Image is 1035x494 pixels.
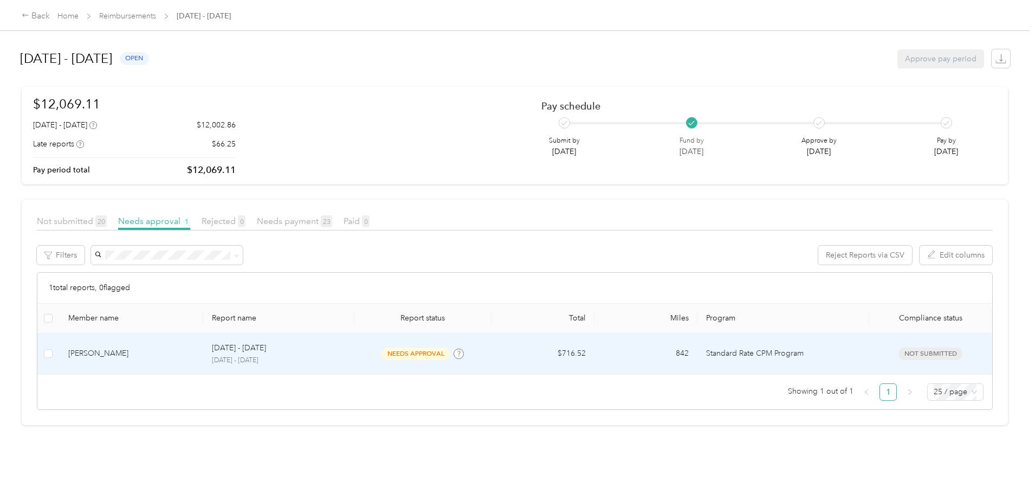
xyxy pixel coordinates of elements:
span: 0 [238,215,245,227]
button: Filters [37,246,85,265]
p: [DATE] - [DATE] [212,356,345,365]
span: 1 [183,215,190,227]
li: Previous Page [858,383,875,401]
a: 1 [880,384,896,400]
span: Report status [363,313,483,323]
span: 20 [95,215,107,227]
p: [DATE] [934,146,958,157]
td: 842 [594,333,697,375]
div: Page Size [927,383,984,401]
div: Late reports [33,138,84,150]
span: Paid [344,216,370,226]
button: left [858,383,875,401]
button: Reject Reports via CSV [818,246,912,265]
p: [DATE] [801,146,837,157]
span: 25 / page [934,384,977,400]
span: Rejected [202,216,245,226]
span: Needs payment [257,216,332,226]
p: $12,069.11 [187,163,236,177]
div: Miles [603,313,689,323]
span: 23 [321,215,332,227]
span: Showing 1 out of 1 [788,383,853,400]
p: Approve by [801,136,837,146]
p: Pay period total [33,164,90,176]
span: [DATE] - [DATE] [177,10,231,22]
th: Report name [203,304,354,333]
div: Total [500,313,586,323]
th: Program [697,304,869,333]
div: Member name [68,313,195,323]
a: Reimbursements [99,11,156,21]
p: $66.25 [212,138,236,150]
span: needs approval [381,348,450,360]
a: Home [57,11,79,21]
li: Next Page [901,383,918,401]
p: [DATE] - [DATE] [212,342,266,354]
p: Fund by [680,136,704,146]
h2: Pay schedule [541,100,978,112]
p: $12,002.86 [197,119,236,131]
button: right [901,383,918,401]
p: [DATE] [549,146,580,157]
p: [DATE] [680,146,704,157]
li: 1 [879,383,897,401]
h1: [DATE] - [DATE] [20,46,112,72]
button: Edit columns [920,246,992,265]
div: Back [22,10,50,23]
span: Not submitted [898,348,962,360]
th: Member name [60,304,204,333]
p: Standard Rate CPM Program [706,348,860,360]
span: Not submitted [37,216,107,226]
span: Compliance status [877,313,984,323]
span: 0 [362,215,370,227]
span: open [120,52,149,65]
h1: $12,069.11 [33,94,236,113]
div: [PERSON_NAME] [68,348,195,360]
td: $716.52 [491,333,594,375]
span: Needs approval [118,216,190,226]
div: 1 total reports, 0 flagged [37,273,992,304]
td: Standard Rate CPM Program [697,333,869,375]
iframe: Everlance-gr Chat Button Frame [974,433,1035,494]
p: Pay by [934,136,958,146]
div: [DATE] - [DATE] [33,119,97,131]
span: left [863,389,870,395]
span: right [907,389,913,395]
p: Submit by [549,136,580,146]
